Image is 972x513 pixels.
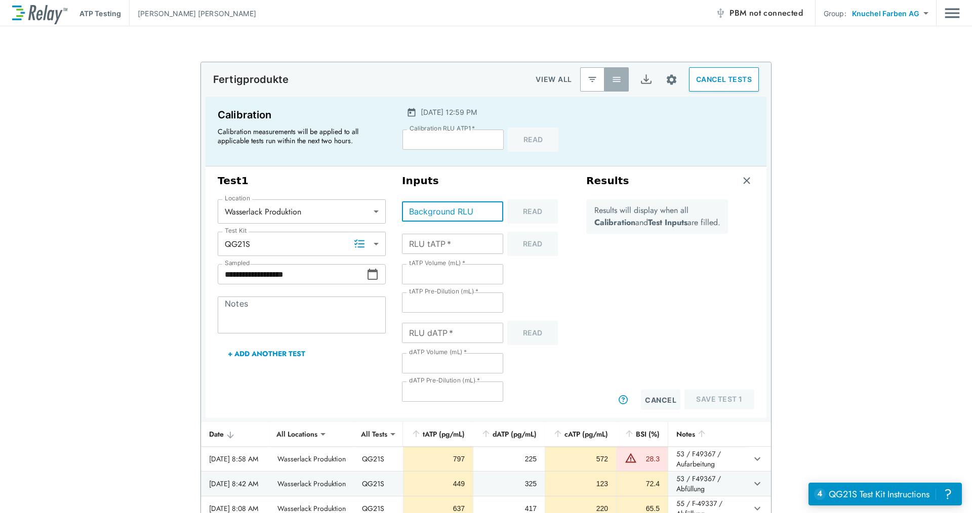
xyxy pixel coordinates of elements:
div: Wasserlack Produktion [218,201,386,222]
button: PBM not connected [711,3,807,23]
button: Site setup [658,66,685,93]
h3: Test 1 [218,175,386,187]
div: dATP (pg/mL) [481,428,537,440]
img: LuminUltra Relay [12,3,67,24]
button: expand row [749,475,766,492]
img: Export Icon [640,73,653,86]
td: Wasserlack Produktion [269,472,354,496]
img: View All [612,74,622,84]
div: Notes [676,428,741,440]
p: [DATE] 12:59 PM [421,107,477,117]
img: Settings Icon [665,73,678,86]
img: Latest [587,74,597,84]
img: Calender Icon [407,107,417,117]
b: Calibration [594,217,635,228]
input: Choose date, selected date is Sep 17, 2025 [218,264,367,284]
td: QG21S [354,447,403,471]
p: [PERSON_NAME] [PERSON_NAME] [138,8,256,19]
p: Calibration measurements will be applied to all applicable tests run within the next two hours. [218,127,380,145]
div: cATP (pg/mL) [553,428,608,440]
div: [DATE] 8:58 AM [209,454,261,464]
h3: Inputs [402,175,570,187]
h3: Results [586,175,629,187]
p: ATP Testing [79,8,121,19]
label: Location [225,195,250,202]
img: Offline Icon [715,8,725,18]
div: All Tests [354,424,394,444]
iframe: Resource center [808,483,962,505]
span: not connected [749,7,803,19]
td: Wasserlack Produktion [269,447,354,471]
img: Remove [742,176,752,186]
label: Test Kit [225,227,247,234]
div: 572 [553,454,608,464]
div: BSI (%) [624,428,660,440]
div: 225 [481,454,537,464]
button: expand row [749,450,766,467]
div: QG21S [218,234,386,254]
div: [DATE] 8:42 AM [209,479,261,489]
p: VIEW ALL [536,73,572,85]
div: 28.3 [639,454,660,464]
span: PBM [730,6,803,20]
img: Warning [625,452,637,464]
button: Main menu [945,4,960,23]
div: 325 [481,479,537,489]
button: + Add Another Test [218,341,315,366]
div: 797 [412,454,465,464]
p: Fertigprodukte [213,73,289,85]
p: Calibration [218,107,384,123]
td: 53 / F49367 / Aufarbeitung [668,447,749,471]
div: 123 [553,479,608,489]
label: tATP Pre-Dilution (mL) [409,288,478,295]
img: Drawer Icon [945,4,960,23]
div: tATP (pg/mL) [411,428,465,440]
th: Date [201,422,269,447]
label: dATP Pre-Dilution (mL) [409,377,480,384]
p: Results will display when all and are filled. [594,204,720,229]
label: dATP Volume (mL) [409,349,467,356]
button: Export [634,67,658,92]
p: Group: [824,8,846,19]
label: Calibration RLU ATP1 [410,125,475,132]
b: Test Inputs [648,217,687,228]
td: QG21S [354,472,403,496]
div: 72.4 [625,479,660,489]
div: All Locations [269,424,325,444]
label: tATP Volume (mL) [409,260,465,267]
label: Sampled [225,260,250,267]
td: 53 / F49367 / Abfüllung [668,472,749,496]
button: CANCEL TESTS [689,67,759,92]
div: 449 [412,479,465,489]
button: Cancel [641,390,680,410]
